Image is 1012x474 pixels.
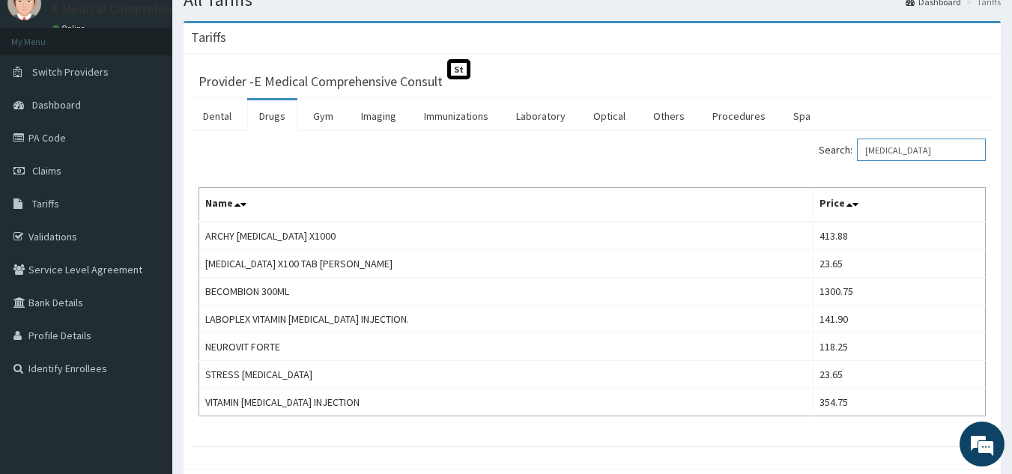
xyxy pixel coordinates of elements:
span: We're online! [87,142,207,293]
td: 1300.75 [813,278,986,306]
div: Chat with us now [78,84,252,103]
td: 23.65 [813,250,986,278]
a: Drugs [247,100,297,132]
span: Tariffs [32,197,59,210]
td: VITAMIN [MEDICAL_DATA] INJECTION [199,389,813,416]
a: Online [52,23,88,34]
td: 23.65 [813,361,986,389]
th: Name [199,188,813,222]
a: Gym [301,100,345,132]
td: 354.75 [813,389,986,416]
span: Switch Providers [32,65,109,79]
div: Minimize live chat window [246,7,282,43]
th: Price [813,188,986,222]
label: Search: [819,139,986,161]
td: 141.90 [813,306,986,333]
span: Claims [32,164,61,177]
input: Search: [857,139,986,161]
a: Laboratory [504,100,578,132]
td: NEUROVIT FORTE [199,333,813,361]
a: Others [641,100,697,132]
td: ARCHY [MEDICAL_DATA] X1000 [199,222,813,250]
span: St [447,59,470,79]
td: 118.25 [813,333,986,361]
img: d_794563401_company_1708531726252_794563401 [28,75,61,112]
span: Dashboard [32,98,81,112]
textarea: Type your message and hit 'Enter' [7,315,285,368]
h3: Tariffs [191,31,226,44]
a: Immunizations [412,100,500,132]
p: E Medical Comprehensive Consult [52,2,248,16]
a: Imaging [349,100,408,132]
a: Optical [581,100,637,132]
a: Spa [781,100,822,132]
td: LABOPLEX VITAMIN [MEDICAL_DATA] INJECTION. [199,306,813,333]
h3: Provider - E Medical Comprehensive Consult [199,75,443,88]
td: 413.88 [813,222,986,250]
a: Dental [191,100,243,132]
td: STRESS [MEDICAL_DATA] [199,361,813,389]
a: Procedures [700,100,778,132]
td: [MEDICAL_DATA] X100 TAB [PERSON_NAME] [199,250,813,278]
td: BECOMBION 300ML [199,278,813,306]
